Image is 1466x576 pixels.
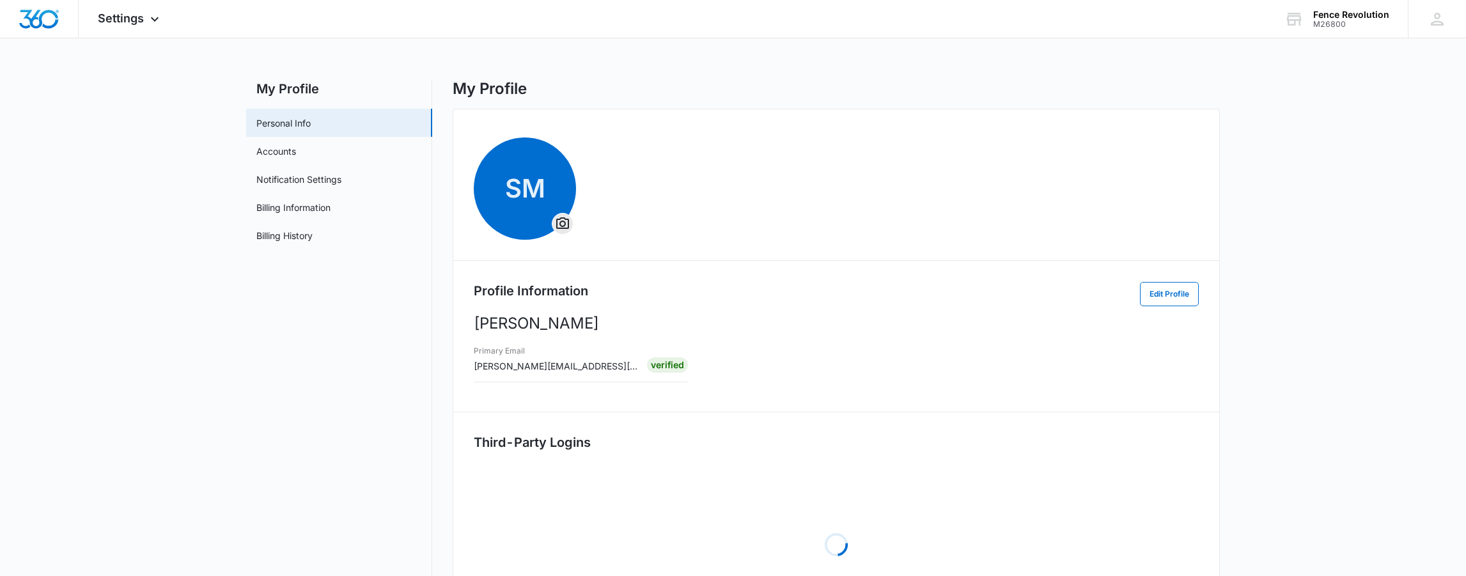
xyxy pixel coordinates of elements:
[1140,282,1199,306] button: Edit Profile
[474,137,576,240] span: SM
[474,312,1199,335] p: [PERSON_NAME]
[1313,20,1389,29] div: account id
[474,281,588,300] h2: Profile Information
[98,12,144,25] span: Settings
[474,433,1199,452] h2: Third-Party Logins
[474,361,701,371] span: [PERSON_NAME][EMAIL_ADDRESS][DOMAIN_NAME]
[246,79,432,98] h2: My Profile
[1313,10,1389,20] div: account name
[552,214,573,234] button: Overflow Menu
[474,137,576,240] span: SMOverflow Menu
[256,144,296,158] a: Accounts
[256,201,331,214] a: Billing Information
[256,173,341,186] a: Notification Settings
[256,229,313,242] a: Billing History
[647,357,688,373] div: Verified
[474,345,638,357] h3: Primary Email
[453,79,527,98] h1: My Profile
[256,116,311,130] a: Personal Info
